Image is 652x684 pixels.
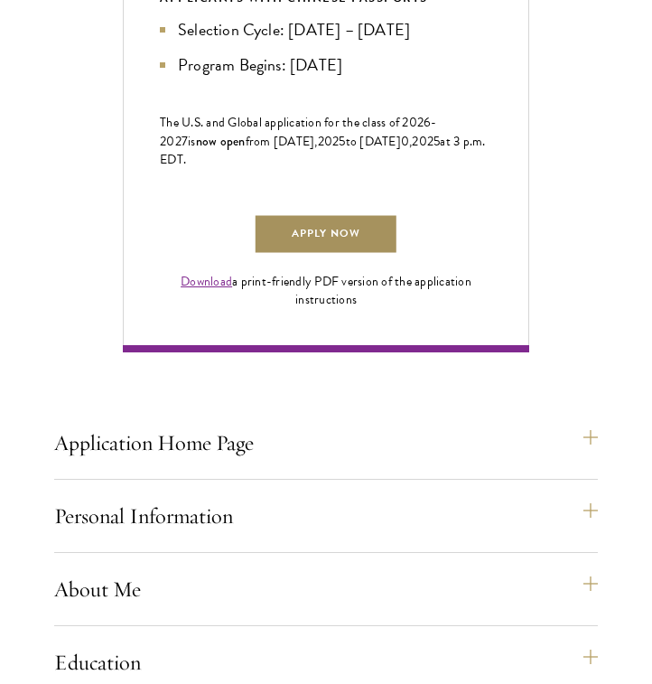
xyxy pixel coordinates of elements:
[318,132,340,151] span: 202
[401,132,409,151] span: 0
[346,132,401,151] span: to [DATE]
[160,17,492,42] li: Selection Cycle: [DATE] – [DATE]
[424,113,431,132] span: 6
[160,132,486,169] span: at 3 p.m. EDT.
[160,52,492,78] li: Program Begins: [DATE]
[433,132,440,151] span: 5
[54,567,598,611] button: About Me
[246,132,318,151] span: from [DATE],
[54,421,598,464] button: Application Home Page
[160,113,424,132] span: The U.S. and Global application for the class of 202
[188,132,196,151] span: is
[54,494,598,538] button: Personal Information
[160,113,437,151] span: -202
[409,132,412,151] span: ,
[54,641,598,684] button: Education
[254,214,398,255] a: Apply Now
[412,132,433,151] span: 202
[160,273,492,309] div: a print-friendly PDF version of the application instructions
[181,272,232,291] a: Download
[182,132,188,151] span: 7
[196,132,246,150] span: now open
[339,132,345,151] span: 5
